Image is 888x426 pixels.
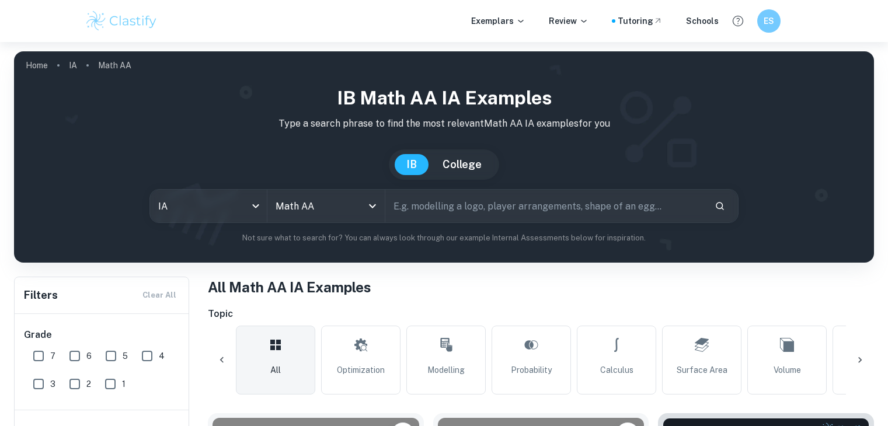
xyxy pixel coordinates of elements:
h6: Filters [24,287,58,303]
button: College [431,154,493,175]
a: Schools [686,15,719,27]
a: Tutoring [618,15,663,27]
input: E.g. modelling a logo, player arrangements, shape of an egg... [385,190,705,222]
button: Search [710,196,730,216]
span: Volume [774,364,801,376]
p: Type a search phrase to find the most relevant Math AA IA examples for you [23,117,865,131]
span: 7 [50,350,55,362]
span: 4 [159,350,165,362]
span: 1 [122,378,126,390]
span: 6 [86,350,92,362]
button: Open [364,198,381,214]
p: Not sure what to search for? You can always look through our example Internal Assessments below f... [23,232,865,244]
p: Review [549,15,588,27]
span: Optimization [337,364,385,376]
p: Math AA [98,59,131,72]
p: Exemplars [471,15,525,27]
span: Surface Area [677,364,727,376]
span: Modelling [427,364,465,376]
h6: Topic [208,307,874,321]
img: profile cover [14,51,874,263]
span: 2 [86,378,91,390]
button: ES [757,9,781,33]
h6: Grade [24,328,180,342]
span: 5 [123,350,128,362]
a: Home [26,57,48,74]
a: IA [69,57,77,74]
h6: ES [762,15,775,27]
div: IA [150,190,267,222]
h1: All Math AA IA Examples [208,277,874,298]
span: Probability [511,364,552,376]
span: All [270,364,281,376]
span: Calculus [600,364,633,376]
img: Clastify logo [85,9,159,33]
button: IB [395,154,429,175]
button: Help and Feedback [728,11,748,31]
h1: IB Math AA IA examples [23,84,865,112]
span: 3 [50,378,55,390]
